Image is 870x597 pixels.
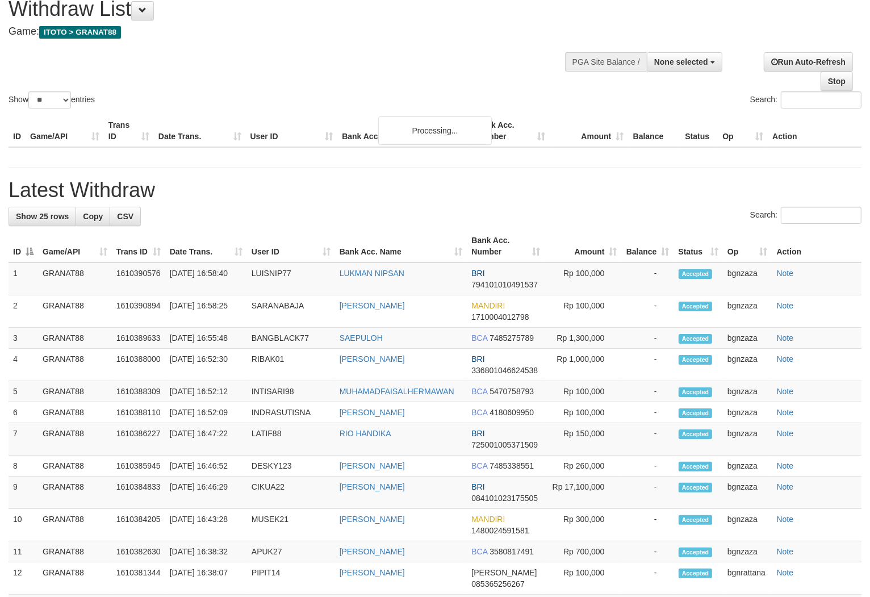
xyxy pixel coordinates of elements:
span: None selected [654,57,708,66]
td: Rp 260,000 [545,456,622,477]
span: BCA [471,547,487,556]
h4: Game: [9,26,568,37]
td: 5 [9,381,38,402]
span: BCA [471,333,487,343]
th: User ID: activate to sort column ascending [247,230,335,262]
label: Search: [750,91,861,108]
span: BCA [471,461,487,470]
td: [DATE] 16:38:07 [165,562,247,595]
th: Status [680,115,718,147]
span: MANDIRI [471,301,505,310]
td: bgnzaza [723,381,772,402]
td: bgnrattana [723,562,772,595]
a: LUKMAN NIPSAN [340,269,404,278]
td: 4 [9,349,38,381]
td: bgnzaza [723,349,772,381]
a: [PERSON_NAME] [340,568,405,577]
th: Game/API: activate to sort column ascending [38,230,112,262]
span: BRI [471,269,484,278]
td: - [622,381,674,402]
td: GRANAT88 [38,402,112,423]
a: Note [777,354,794,364]
td: Rp 100,000 [545,381,622,402]
a: [PERSON_NAME] [340,482,405,491]
td: bgnzaza [723,423,772,456]
td: 1610384205 [112,509,165,541]
td: - [622,541,674,562]
td: 1610388000 [112,349,165,381]
span: Copy 1710004012798 to clipboard [471,312,529,322]
span: ITOTO > GRANAT88 [39,26,121,39]
td: [DATE] 16:52:12 [165,381,247,402]
td: GRANAT88 [38,328,112,349]
td: - [622,349,674,381]
td: [DATE] 16:46:52 [165,456,247,477]
span: BRI [471,429,484,438]
th: Action [768,115,861,147]
a: Note [777,515,794,524]
td: - [622,402,674,423]
span: Copy [83,212,103,221]
td: [DATE] 16:55:48 [165,328,247,349]
a: RIO HANDIKA [340,429,391,438]
th: ID: activate to sort column descending [9,230,38,262]
td: 3 [9,328,38,349]
a: Note [777,387,794,396]
td: [DATE] 16:43:28 [165,509,247,541]
span: Accepted [679,429,713,439]
span: Copy 7485338551 to clipboard [490,461,534,470]
td: 7 [9,423,38,456]
a: Stop [821,72,853,91]
td: Rp 100,000 [545,262,622,295]
td: Rp 300,000 [545,509,622,541]
th: Balance [628,115,680,147]
span: Copy 085365256267 to clipboard [471,579,524,588]
a: [PERSON_NAME] [340,354,405,364]
td: PIPIT14 [247,562,335,595]
td: bgnzaza [723,402,772,423]
span: Copy 4180609950 to clipboard [490,408,534,417]
h1: Latest Withdraw [9,179,861,202]
span: Accepted [679,408,713,418]
span: Copy 7485275789 to clipboard [490,333,534,343]
a: Show 25 rows [9,207,76,226]
td: 10 [9,509,38,541]
span: MANDIRI [471,515,505,524]
td: 1610388110 [112,402,165,423]
td: - [622,562,674,595]
td: - [622,295,674,328]
a: Note [777,301,794,310]
a: Copy [76,207,110,226]
td: [DATE] 16:47:22 [165,423,247,456]
td: GRANAT88 [38,295,112,328]
td: 11 [9,541,38,562]
td: [DATE] 16:58:25 [165,295,247,328]
td: 1610384833 [112,477,165,509]
a: Note [777,429,794,438]
td: Rp 17,100,000 [545,477,622,509]
th: Bank Acc. Name: activate to sort column ascending [335,230,467,262]
th: User ID [246,115,338,147]
td: bgnzaza [723,509,772,541]
td: 6 [9,402,38,423]
td: 1610386227 [112,423,165,456]
td: Rp 700,000 [545,541,622,562]
td: 1610390576 [112,262,165,295]
td: GRANAT88 [38,349,112,381]
span: BCA [471,387,487,396]
td: GRANAT88 [38,381,112,402]
span: Accepted [679,569,713,578]
td: - [622,262,674,295]
a: [PERSON_NAME] [340,515,405,524]
th: Op [718,115,768,147]
td: 2 [9,295,38,328]
span: Accepted [679,462,713,471]
a: Note [777,333,794,343]
a: Note [777,482,794,491]
td: Rp 1,300,000 [545,328,622,349]
select: Showentries [28,91,71,108]
span: Copy 084101023175505 to clipboard [471,494,538,503]
span: [PERSON_NAME] [471,568,537,577]
span: CSV [117,212,133,221]
th: Status: activate to sort column ascending [674,230,723,262]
